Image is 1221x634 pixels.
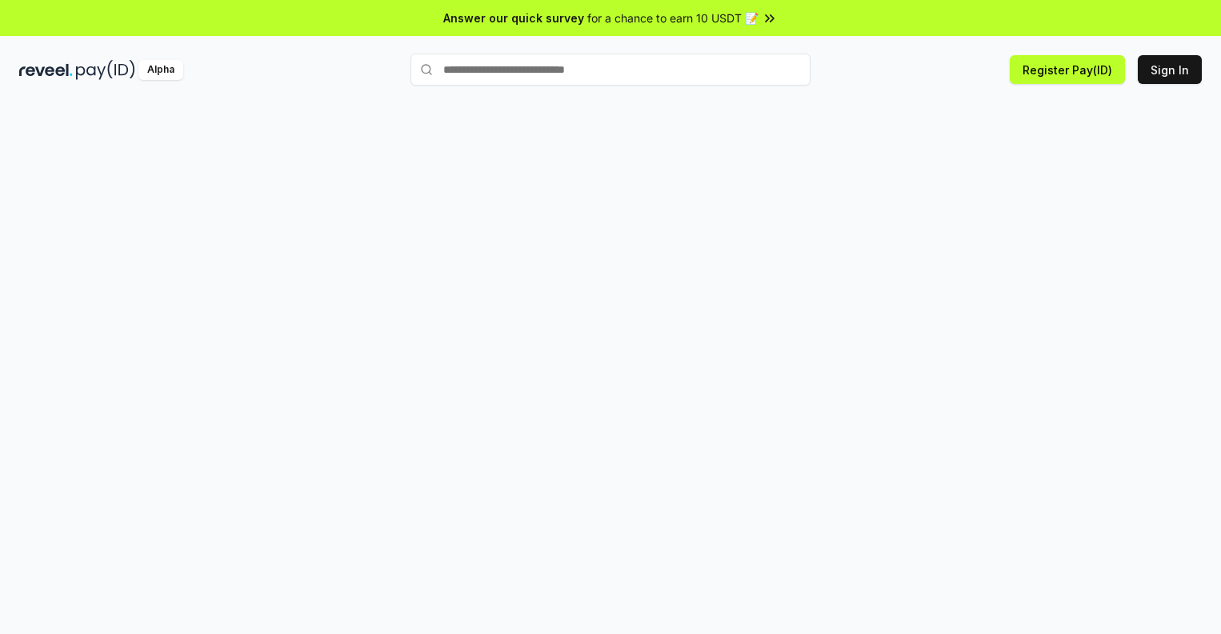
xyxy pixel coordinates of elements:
[19,60,73,80] img: reveel_dark
[443,10,584,26] span: Answer our quick survey
[138,60,183,80] div: Alpha
[76,60,135,80] img: pay_id
[587,10,759,26] span: for a chance to earn 10 USDT 📝
[1138,55,1202,84] button: Sign In
[1010,55,1125,84] button: Register Pay(ID)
